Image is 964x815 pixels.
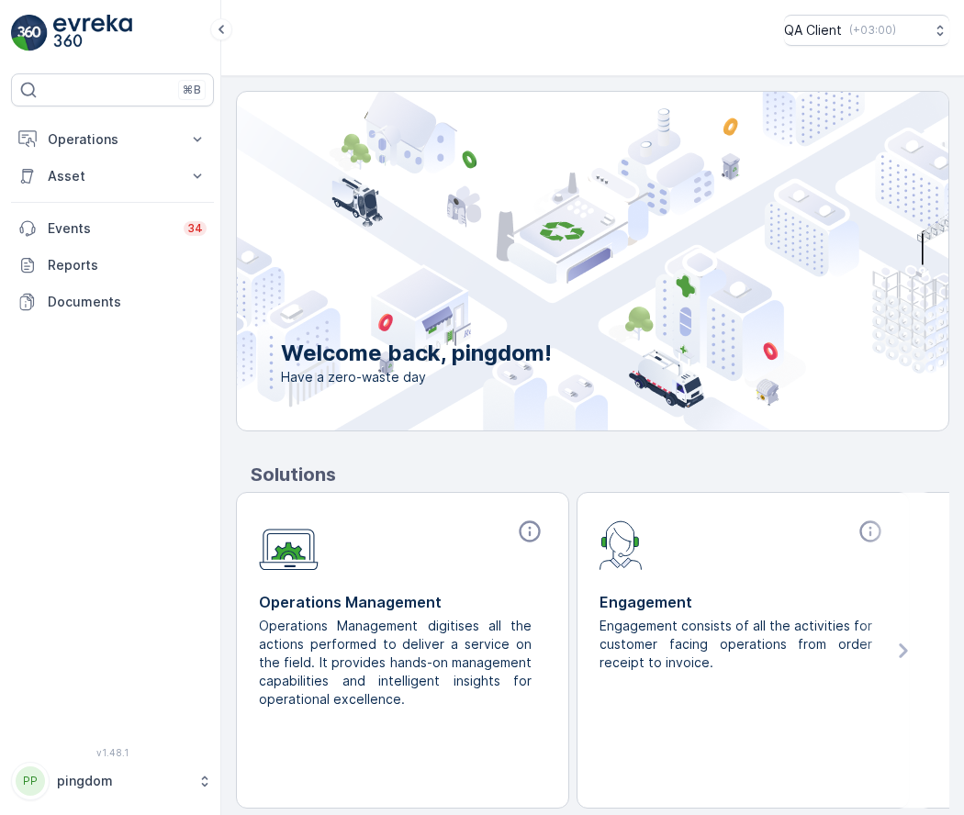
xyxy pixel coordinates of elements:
button: Asset [11,158,214,195]
a: Events34 [11,210,214,247]
a: Reports [11,247,214,284]
p: ( +03:00 ) [849,23,896,38]
p: Documents [48,293,207,311]
p: Engagement consists of all the activities for customer facing operations from order receipt to in... [600,617,872,672]
p: Welcome back, pingdom! [281,339,552,368]
img: module-icon [259,519,319,571]
p: Reports [48,256,207,274]
p: Asset [48,167,177,185]
span: v 1.48.1 [11,747,214,758]
p: ⌘B [183,83,201,97]
p: Engagement [600,591,887,613]
img: module-icon [600,519,643,570]
button: Operations [11,121,214,158]
p: Operations [48,130,177,149]
p: 34 [187,221,203,236]
button: QA Client(+03:00) [784,15,949,46]
p: QA Client [784,21,842,39]
p: Operations Management digitises all the actions performed to deliver a service on the field. It p... [259,617,532,709]
button: PPpingdom [11,762,214,800]
img: city illustration [154,92,948,430]
p: Events [48,219,173,238]
img: logo [11,15,48,51]
p: Solutions [251,461,949,488]
div: PP [16,766,45,796]
p: pingdom [57,772,188,790]
a: Documents [11,284,214,320]
p: Operations Management [259,591,546,613]
img: logo_light-DOdMpM7g.png [53,15,132,51]
span: Have a zero-waste day [281,368,552,386]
